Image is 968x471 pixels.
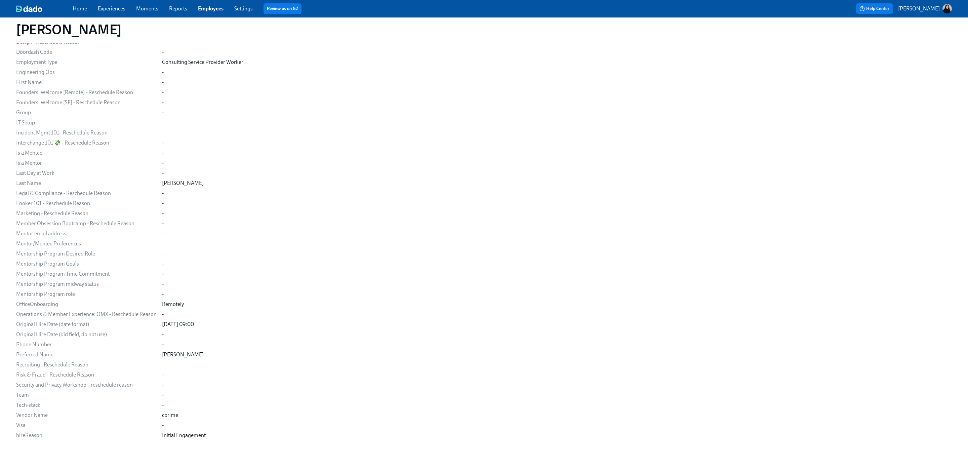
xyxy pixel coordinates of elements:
[16,280,157,288] div: Mentorship Program midway status
[162,210,164,217] div: -
[16,200,157,207] div: Looker 101 - Reschedule Reason
[162,290,164,298] div: -
[16,89,157,96] div: Founders' Welcome [Remote] - Reschedule Reason
[16,220,157,227] div: Member Obsession Bootcamp - Reschedule Reason
[162,391,164,399] div: -
[162,149,164,157] div: -
[162,58,243,66] div: Consulting Service Provider Worker
[162,139,164,147] div: -
[16,48,157,56] div: Doordash Code
[16,411,157,419] div: Vendor Name
[16,301,157,308] div: OfficeOnboarding
[16,22,122,38] h1: [PERSON_NAME]
[16,391,157,399] div: Team
[162,159,164,167] div: -
[162,401,164,409] div: -
[16,331,157,338] div: Original Hire Date (old field, do not use)
[16,169,157,177] div: Last Day at Work
[16,270,157,278] div: Mentorship Program Time Commitment
[16,290,157,298] div: Mentorship Program role
[162,331,164,338] div: -
[16,99,157,106] div: Founders' Welcome [SF] - Reschedule Reason
[16,119,157,126] div: IT Setup
[162,89,164,96] div: -
[16,341,157,348] div: Phone Number
[162,79,164,86] div: -
[16,240,157,247] div: Mentor/Mentee Preferences
[136,5,158,12] a: Moments
[162,119,164,126] div: -
[162,220,164,227] div: -
[16,5,42,12] img: dado
[16,260,157,268] div: Mentorship Program Goals
[856,3,893,14] button: Help Center
[16,351,157,358] div: Preferred Name
[16,381,157,389] div: Security and Privacy Workshop – reschedule reason
[16,230,157,237] div: Mentor email address
[234,5,253,12] a: Settings
[162,48,164,56] div: -
[16,159,157,167] div: Is a Mentor
[162,169,164,177] div: -
[16,311,157,318] div: Operations & Member Experience: OMX - Reschedule Reason
[162,341,164,348] div: -
[16,180,157,187] div: Last Name
[169,5,187,12] a: Reports
[162,411,178,419] div: cprime
[162,371,164,379] div: -
[16,361,157,368] div: Recruiting - Reschedule Reason
[162,270,164,278] div: -
[162,432,206,439] div: Initial Engagement
[16,79,157,86] div: First Name
[16,58,157,66] div: Employment Type
[16,69,157,76] div: Engineering Ops
[162,190,164,197] div: -
[162,321,194,328] div: [DATE] 09:00
[16,250,157,258] div: Mentorship Program Desired Role
[16,432,157,439] div: hireReason
[16,129,157,136] div: Incident Mgmt 101 - Reschedule Reason
[162,180,204,187] div: [PERSON_NAME]
[162,381,164,389] div: -
[16,321,157,328] div: Original Hire Date (date format)
[16,422,157,429] div: Visa
[198,5,224,12] a: Employees
[162,422,164,429] div: -
[162,240,164,247] div: -
[898,5,940,12] p: [PERSON_NAME]
[16,210,157,217] div: Marketing - Reschedule Reason
[98,5,125,12] a: Experiences
[16,139,157,147] div: Interchange 101 💸 - Reschedule Reason
[264,3,301,14] button: Review us on G2
[16,5,73,12] a: dado
[162,69,164,76] div: -
[16,371,157,379] div: Risk & Fraud - Reschedule Reason
[162,109,164,116] div: -
[942,4,952,13] img: AOh14GiodkOkFx4zVn8doSxjASm1eOsX4PZSRn4Qo-OE=s96-c
[16,109,157,116] div: Group
[16,149,157,157] div: Is a Mentee
[16,401,157,409] div: Tech-stack
[162,301,184,308] div: Remotely
[162,351,204,358] div: [PERSON_NAME]
[162,260,164,268] div: -
[162,230,164,237] div: -
[162,361,164,368] div: -
[162,200,164,207] div: -
[162,99,164,106] div: -
[162,250,164,258] div: -
[16,190,157,197] div: Legal & Compliance - Reschedule Reason
[267,5,298,12] a: Review us on G2
[859,5,889,12] span: Help Center
[162,129,164,136] div: -
[73,5,87,12] a: Home
[162,280,164,288] div: -
[162,311,164,318] div: -
[898,4,952,13] button: [PERSON_NAME]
